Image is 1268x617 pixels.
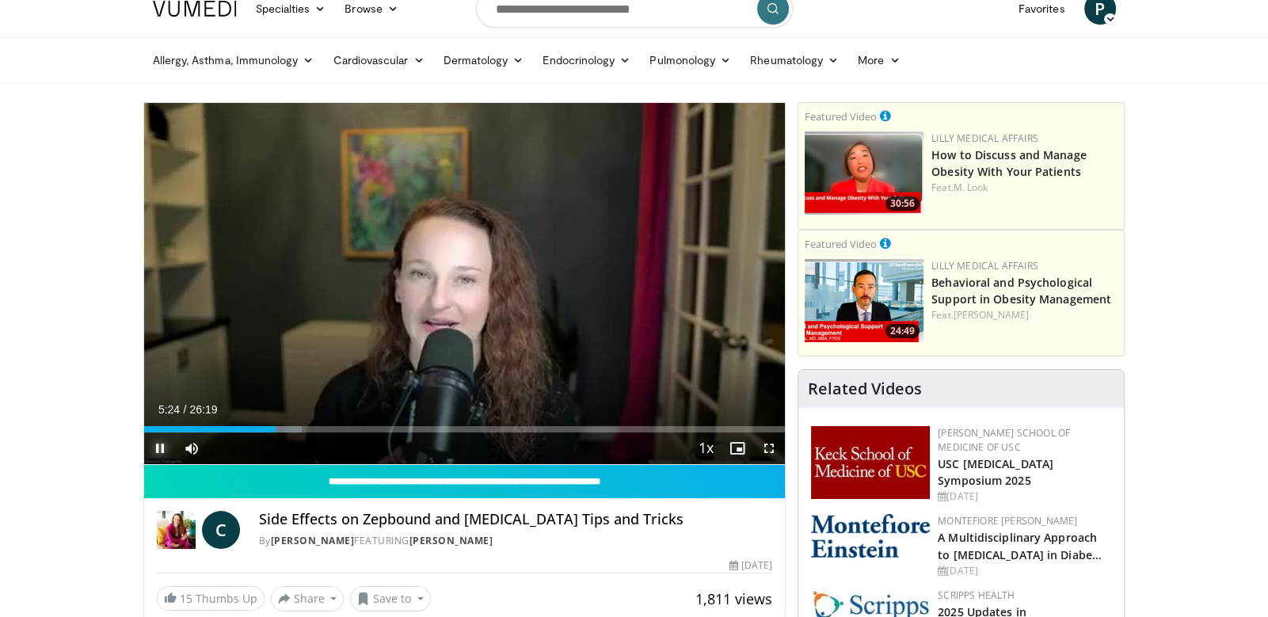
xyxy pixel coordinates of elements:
[180,591,192,606] span: 15
[695,589,772,608] span: 1,811 views
[885,324,920,338] span: 24:49
[938,564,1111,578] div: [DATE]
[202,511,240,549] a: C
[753,432,785,464] button: Fullscreen
[184,403,187,416] span: /
[189,403,217,416] span: 26:19
[741,44,848,76] a: Rheumatology
[157,586,265,611] a: 15 Thumbs Up
[931,181,1118,195] div: Feat.
[811,426,930,499] img: 7b941f1f-d101-407a-8bfa-07bd47db01ba.png.150x105_q85_autocrop_double_scale_upscale_version-0.2.jpg
[931,275,1111,307] a: Behavioral and Psychological Support in Obesity Management
[954,308,1029,322] a: [PERSON_NAME]
[805,259,923,342] img: ba3304f6-7838-4e41-9c0f-2e31ebde6754.png.150x105_q85_crop-smart_upscale.png
[848,44,909,76] a: More
[350,586,431,611] button: Save to
[808,379,922,398] h4: Related Videos
[259,534,772,548] div: By FEATURING
[938,426,1070,454] a: [PERSON_NAME] School of Medicine of USC
[271,586,345,611] button: Share
[931,308,1118,322] div: Feat.
[434,44,534,76] a: Dermatology
[176,432,208,464] button: Mute
[259,511,772,528] h4: Side Effects on Zepbound and [MEDICAL_DATA] Tips and Tricks
[805,131,923,215] img: c98a6a29-1ea0-4bd5-8cf5-4d1e188984a7.png.150x105_q85_crop-smart_upscale.png
[271,534,355,547] a: [PERSON_NAME]
[143,44,324,76] a: Allergy, Asthma, Immunology
[690,432,722,464] button: Playback Rate
[323,44,433,76] a: Cardiovascular
[954,181,988,194] a: M. Look
[938,456,1053,488] a: USC [MEDICAL_DATA] Symposium 2025
[885,196,920,211] span: 30:56
[938,588,1015,602] a: Scripps Health
[805,109,877,124] small: Featured Video
[144,426,786,432] div: Progress Bar
[805,259,923,342] a: 24:49
[640,44,741,76] a: Pulmonology
[931,131,1038,145] a: Lilly Medical Affairs
[931,259,1038,272] a: Lilly Medical Affairs
[158,403,180,416] span: 5:24
[811,514,930,558] img: b0142b4c-93a1-4b58-8f91-5265c282693c.png.150x105_q85_autocrop_double_scale_upscale_version-0.2.png
[729,558,772,573] div: [DATE]
[144,103,786,465] video-js: Video Player
[805,237,877,251] small: Featured Video
[144,432,176,464] button: Pause
[931,147,1087,179] a: How to Discuss and Manage Obesity With Your Patients
[805,131,923,215] a: 30:56
[938,514,1077,527] a: Montefiore [PERSON_NAME]
[157,511,196,549] img: Dr. Carolynn Francavilla
[533,44,640,76] a: Endocrinology
[409,534,493,547] a: [PERSON_NAME]
[153,1,237,17] img: VuMedi Logo
[722,432,753,464] button: Enable picture-in-picture mode
[938,489,1111,504] div: [DATE]
[938,530,1102,562] a: A Multidisciplinary Approach to [MEDICAL_DATA] in Diabe…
